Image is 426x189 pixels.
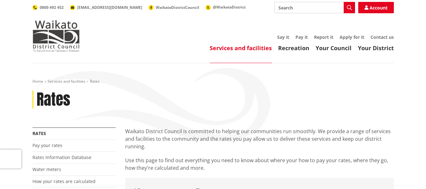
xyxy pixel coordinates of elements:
p: Use this page to find out everything you need to know about where your how to pay your rates, whe... [125,157,394,172]
a: Home [32,79,43,84]
span: Rates [90,79,100,84]
img: Waikato District Council - Te Kaunihera aa Takiwaa o Waikato [32,20,80,52]
span: 0800 492 452 [40,5,64,10]
a: 0800 492 452 [32,5,64,10]
a: How your rates are calculated [32,178,96,184]
a: Water meters [32,166,61,172]
h1: Rates [37,91,70,109]
a: Apply for it [340,34,364,40]
p: Waikato District Council is committed to helping our communities run smoothly. We provide a range... [125,127,394,150]
a: Say it [277,34,289,40]
a: Pay it [295,34,308,40]
a: Services and facilities [48,79,85,84]
a: @WaikatoDistrict [206,4,246,10]
span: WaikatoDistrictCouncil [156,5,199,10]
a: [EMAIL_ADDRESS][DOMAIN_NAME] [70,5,142,10]
a: Services and facilities [210,44,272,52]
a: Your District [358,44,394,52]
a: WaikatoDistrictCouncil [149,5,199,10]
span: @WaikatoDistrict [213,4,246,10]
a: Contact us [371,34,394,40]
input: Search input [274,2,355,13]
a: Recreation [278,44,309,52]
a: Pay your rates [32,142,62,148]
a: Account [358,2,394,13]
a: Rates Information Database [32,154,91,160]
a: Report it [314,34,333,40]
span: [EMAIL_ADDRESS][DOMAIN_NAME] [77,5,142,10]
a: Your Council [316,44,352,52]
nav: breadcrumb [32,79,394,84]
a: Rates [32,130,46,136]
